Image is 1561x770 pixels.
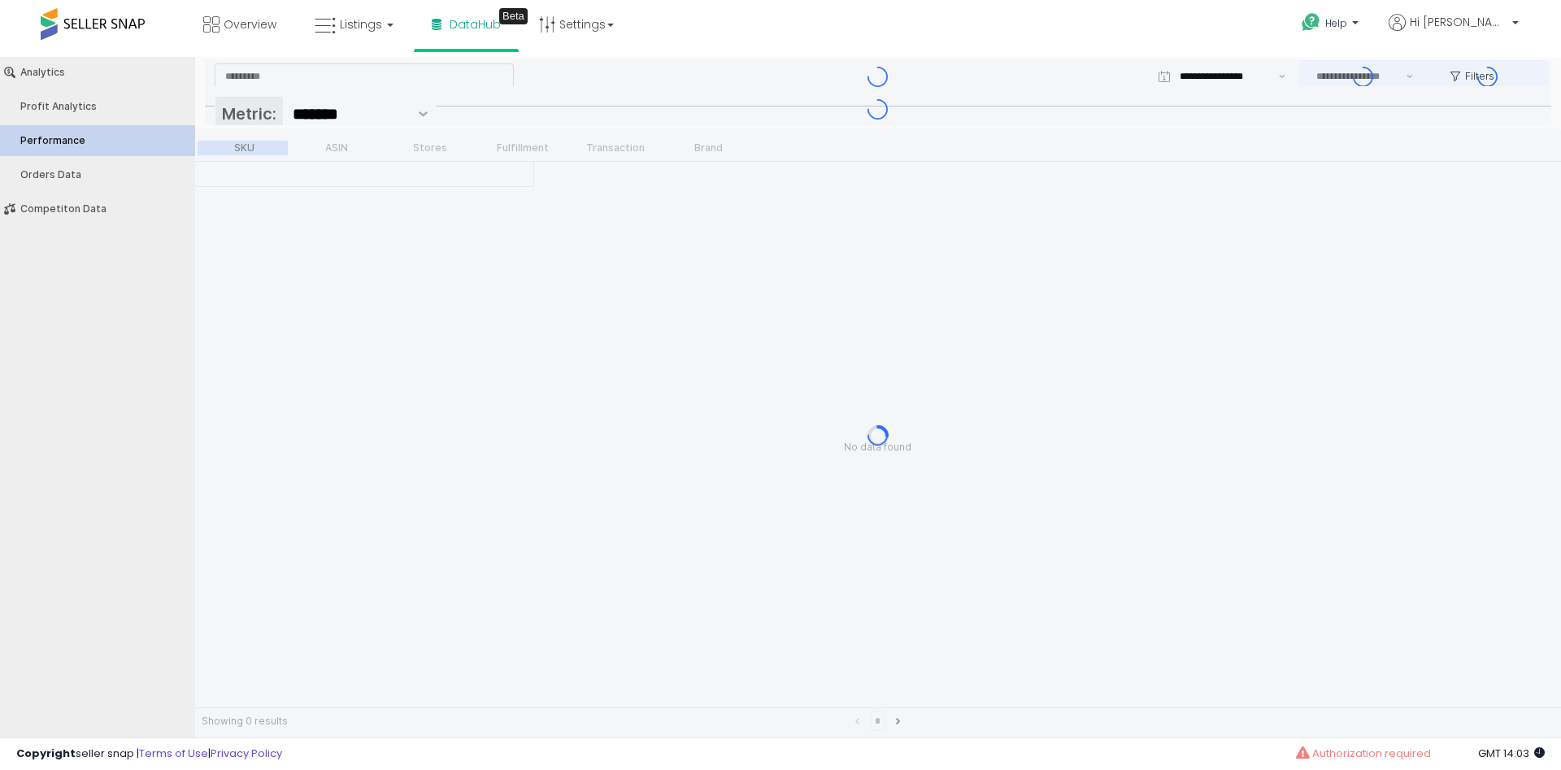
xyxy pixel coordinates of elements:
[1410,14,1507,30] span: Hi [PERSON_NAME]
[20,10,190,21] div: Analytics
[16,746,282,762] div: seller snap | |
[1389,14,1519,50] a: Hi [PERSON_NAME]
[20,78,190,89] div: Performance
[20,44,190,55] div: Profit Analytics
[1478,746,1545,761] span: 2025-09-12 14:03 GMT
[20,112,190,124] div: Orders Data
[139,746,208,761] a: Terms of Use
[499,8,528,24] div: Tooltip anchor
[211,746,282,761] a: Privacy Policy
[1312,746,1431,761] span: Authorization required
[20,146,190,158] div: Competiton Data
[1301,12,1321,33] i: Get Help
[224,16,276,33] span: Overview
[16,746,76,761] strong: Copyright
[450,16,501,33] span: DataHub
[1325,16,1347,30] span: Help
[340,16,382,33] span: Listings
